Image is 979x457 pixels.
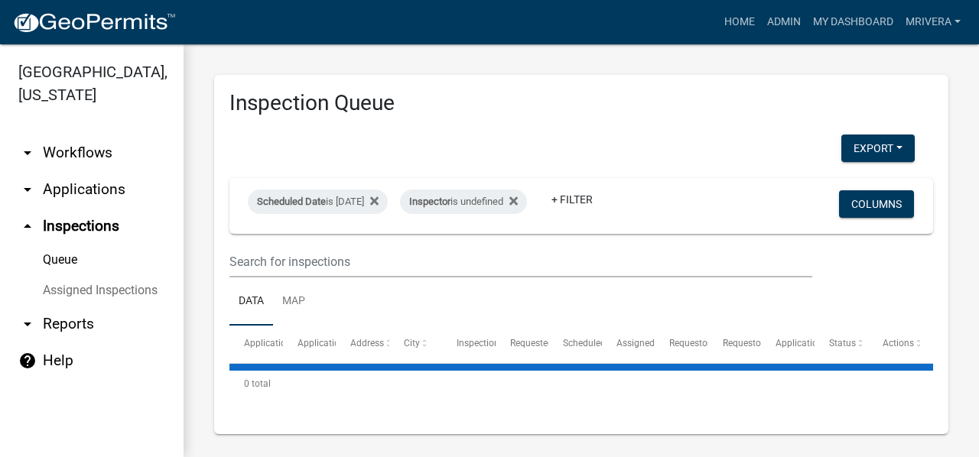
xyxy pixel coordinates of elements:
span: Assigned Inspector [616,338,695,348]
a: My Dashboard [807,8,899,37]
datatable-header-cell: City [389,326,443,362]
input: Search for inspections [229,246,812,277]
h3: Inspection Queue [229,90,933,116]
span: Requestor Name [669,338,738,348]
datatable-header-cell: Requested Date [496,326,549,362]
a: Admin [761,8,807,37]
i: arrow_drop_up [18,217,37,235]
a: + Filter [539,186,605,213]
datatable-header-cell: Application Description [761,326,815,362]
datatable-header-cell: Status [815,326,868,362]
span: City [404,338,420,348]
i: arrow_drop_down [18,315,37,333]
datatable-header-cell: Application Type [283,326,337,362]
datatable-header-cell: Requestor Phone [708,326,762,362]
span: Status [829,338,856,348]
span: Application [244,338,291,348]
datatable-header-cell: Assigned Inspector [602,326,655,362]
a: mrivera [899,8,967,37]
span: Requestor Phone [723,338,793,348]
div: is undefined [400,190,527,214]
datatable-header-cell: Requestor Name [655,326,708,362]
datatable-header-cell: Inspection Type [442,326,496,362]
a: Data [229,277,273,326]
div: is [DATE] [248,190,388,214]
div: 0 total [229,365,933,403]
i: arrow_drop_down [18,180,37,199]
datatable-header-cell: Scheduled Time [548,326,602,362]
datatable-header-cell: Address [336,326,389,362]
span: Application Description [776,338,873,348]
i: arrow_drop_down [18,144,37,162]
button: Export [841,135,915,162]
a: Home [718,8,761,37]
span: Inspector [409,196,450,207]
span: Actions [883,338,914,348]
span: Inspection Type [457,338,522,348]
i: help [18,352,37,370]
button: Columns [839,190,914,218]
span: Application Type [298,338,367,348]
span: Address [350,338,384,348]
a: Map [273,277,314,326]
datatable-header-cell: Actions [867,326,921,362]
span: Scheduled Date [257,196,326,207]
span: Scheduled Time [563,338,629,348]
span: Requested Date [510,338,574,348]
datatable-header-cell: Application [229,326,283,362]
